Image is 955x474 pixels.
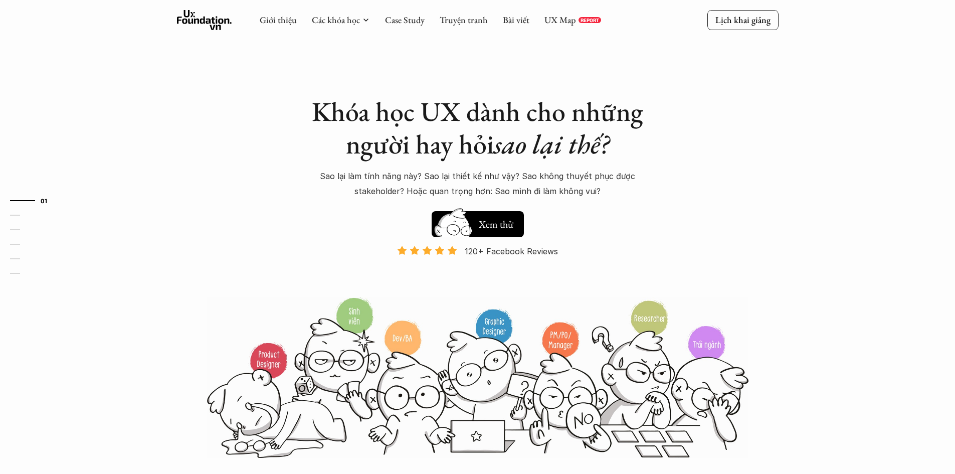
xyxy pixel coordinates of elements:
a: Lịch khai giảng [707,10,779,30]
p: REPORT [581,17,599,23]
strong: 01 [41,197,48,204]
p: Sao lại làm tính năng này? Sao lại thiết kế như vậy? Sao không thuyết phục được stakeholder? Hoặc... [307,169,648,199]
a: Giới thiệu [260,14,297,26]
p: 120+ Facebook Reviews [465,244,558,259]
em: sao lại thế? [494,126,609,162]
h1: Khóa học UX dành cho những người hay hỏi [302,95,653,161]
a: Case Study [385,14,425,26]
a: Xem thử [432,206,524,237]
a: Bài viết [503,14,529,26]
a: Truyện tranh [440,14,488,26]
a: Các khóa học [312,14,360,26]
a: UX Map [544,14,576,26]
h5: Xem thử [479,217,513,231]
p: Lịch khai giảng [715,14,771,26]
a: REPORT [579,17,601,23]
a: 01 [10,195,58,207]
a: 120+ Facebook Reviews [389,245,567,296]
